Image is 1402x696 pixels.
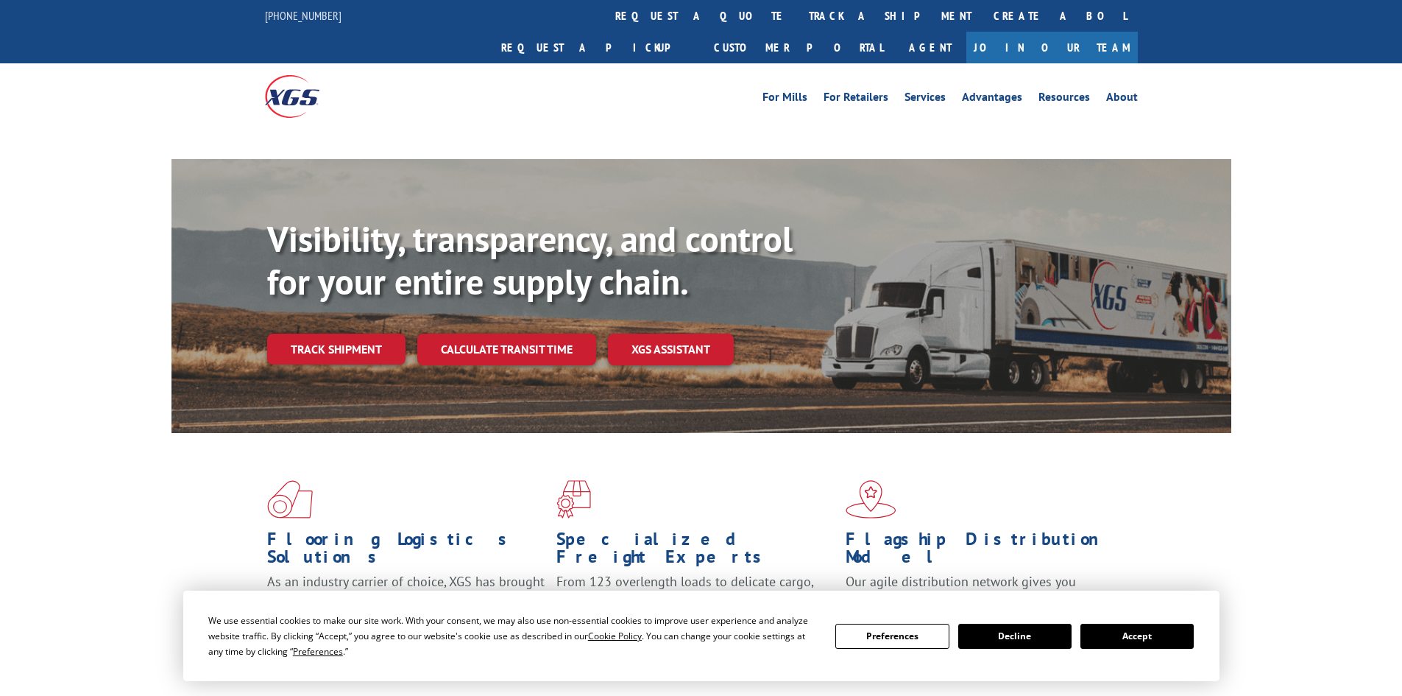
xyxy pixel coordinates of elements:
a: Join Our Team [966,32,1138,63]
p: From 123 overlength loads to delicate cargo, our experienced staff knows the best way to move you... [556,573,835,639]
span: Preferences [293,645,343,658]
a: Customer Portal [703,32,894,63]
a: About [1106,91,1138,108]
a: [PHONE_NUMBER] [265,8,341,23]
h1: Specialized Freight Experts [556,530,835,573]
button: Decline [958,624,1072,649]
div: Cookie Consent Prompt [183,591,1219,681]
a: For Mills [762,91,807,108]
a: XGS ASSISTANT [608,334,734,365]
a: Advantages [962,91,1022,108]
button: Preferences [835,624,949,649]
b: Visibility, transparency, and control for your entire supply chain. [267,216,793,304]
a: Services [904,91,946,108]
a: Calculate transit time [417,334,596,365]
a: Request a pickup [490,32,703,63]
img: xgs-icon-flagship-distribution-model-red [846,480,896,519]
span: As an industry carrier of choice, XGS has brought innovation and dedication to flooring logistics... [267,573,545,625]
h1: Flagship Distribution Model [846,530,1124,573]
div: We use essential cookies to make our site work. With your consent, we may also use non-essential ... [208,613,818,659]
span: Cookie Policy [588,630,642,642]
a: Agent [894,32,966,63]
img: xgs-icon-focused-on-flooring-red [556,480,591,519]
img: xgs-icon-total-supply-chain-intelligence-red [267,480,313,519]
a: For Retailers [824,91,888,108]
span: Our agile distribution network gives you nationwide inventory management on demand. [846,573,1116,608]
a: Resources [1038,91,1090,108]
a: Track shipment [267,334,406,365]
h1: Flooring Logistics Solutions [267,530,545,573]
button: Accept [1080,624,1194,649]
